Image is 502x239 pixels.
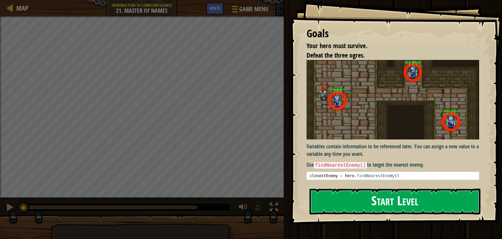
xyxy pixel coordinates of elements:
[314,162,367,169] code: findNearestEnemy()
[310,189,480,214] button: Start Level
[209,5,220,11] span: Hints
[254,202,261,212] span: ♫
[298,41,477,51] li: Your hero must survive.
[13,4,28,12] a: Map
[307,143,484,158] p: Variables contain information to be referenced later. You can assign a new value to a variable an...
[307,161,484,169] p: Use to target the nearest enemy.
[298,51,477,60] li: Defeat the three ogres.
[307,60,484,139] img: Master of names
[267,201,280,215] button: Toggle fullscreen
[16,4,28,12] span: Map
[3,201,16,215] button: Ctrl + P: Pause
[307,41,367,50] span: Your hero must survive.
[307,26,479,41] div: Goals
[237,201,250,215] button: Adjust volume
[239,5,268,13] span: Game Menu
[307,51,365,60] span: Defeat the three ogres.
[227,3,272,18] button: Game Menu
[253,201,264,215] button: ♫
